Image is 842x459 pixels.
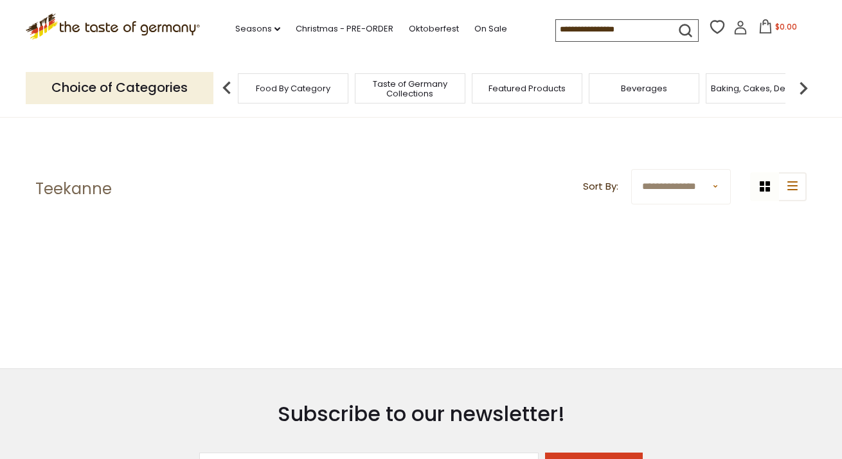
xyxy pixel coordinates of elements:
[35,179,112,199] h1: Teekanne
[199,401,643,427] h3: Subscribe to our newsletter!
[256,84,330,93] a: Food By Category
[409,22,459,36] a: Oktoberfest
[214,75,240,101] img: previous arrow
[26,72,213,104] p: Choice of Categories
[235,22,280,36] a: Seasons
[791,75,816,101] img: next arrow
[296,22,393,36] a: Christmas - PRE-ORDER
[583,179,618,195] label: Sort By:
[711,84,811,93] a: Baking, Cakes, Desserts
[775,21,797,32] span: $0.00
[359,79,461,98] a: Taste of Germany Collections
[621,84,667,93] a: Beverages
[750,19,805,39] button: $0.00
[488,84,566,93] a: Featured Products
[474,22,507,36] a: On Sale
